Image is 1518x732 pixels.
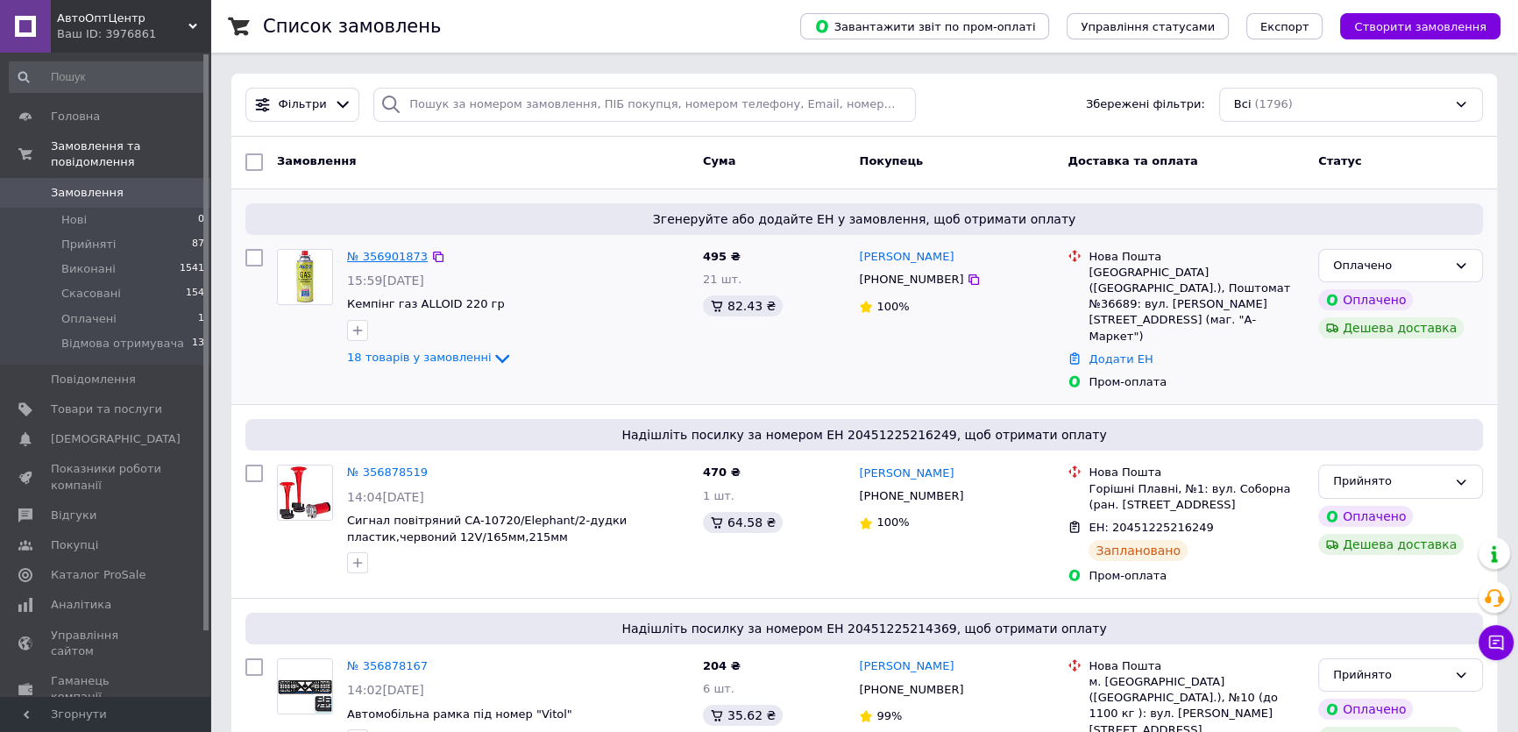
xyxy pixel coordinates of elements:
[855,268,967,291] div: [PHONE_NUMBER]
[278,250,332,304] img: Фото товару
[1318,534,1464,555] div: Дешева доставка
[1068,154,1197,167] span: Доставка та оплата
[347,659,428,672] a: № 356878167
[252,426,1476,444] span: Надішліть посилку за номером ЕН 20451225216249, щоб отримати оплату
[347,274,424,288] span: 15:59[DATE]
[61,311,117,327] span: Оплачені
[703,465,741,479] span: 470 ₴
[347,351,513,364] a: 18 товарів у замовленні
[57,11,188,26] span: АвтоОптЦентр
[1318,154,1362,167] span: Статус
[186,286,204,302] span: 154
[57,26,210,42] div: Ваш ID: 3976861
[51,185,124,201] span: Замовлення
[703,295,783,316] div: 82.43 ₴
[198,212,204,228] span: 0
[51,567,145,583] span: Каталог ProSale
[61,237,116,252] span: Прийняті
[51,139,210,170] span: Замовлення та повідомлення
[277,249,333,305] a: Фото товару
[1318,317,1464,338] div: Дешева доставка
[61,336,184,352] span: Відмова отримувача
[347,352,492,365] span: 18 товарів у замовленні
[1067,13,1229,39] button: Управління статусами
[277,658,333,714] a: Фото товару
[192,336,204,352] span: 13
[61,286,121,302] span: Скасовані
[51,508,96,523] span: Відгуки
[1089,352,1153,366] a: Додати ЕН
[859,465,954,482] a: [PERSON_NAME]
[51,461,162,493] span: Показники роботи компанії
[279,96,327,113] span: Фільтри
[703,489,734,502] span: 1 шт.
[1479,625,1514,660] button: Чат з покупцем
[1340,13,1500,39] button: Створити замовлення
[51,597,111,613] span: Аналітика
[859,249,954,266] a: [PERSON_NAME]
[1354,20,1486,33] span: Створити замовлення
[61,261,116,277] span: Виконані
[1089,465,1304,480] div: Нова Пошта
[1089,265,1304,345] div: [GEOGRAPHIC_DATA] ([GEOGRAPHIC_DATA].), Поштомат №36689: вул. [PERSON_NAME][STREET_ADDRESS] (маг....
[51,372,136,387] span: Повідомлення
[9,61,206,93] input: Пошук
[800,13,1049,39] button: Завантажити звіт по пром-оплаті
[1086,96,1205,113] span: Збережені фільтри:
[51,628,162,659] span: Управління сайтом
[1333,257,1447,275] div: Оплачено
[51,673,162,705] span: Гаманець компанії
[347,514,627,544] a: Сигнал повітряний CA-10720/Еlephant/2-дудки пластик,червоний 12V/165мм,215мм
[252,210,1476,228] span: Згенеруйте або додайте ЕН у замовлення, щоб отримати оплату
[1318,506,1413,527] div: Оплачено
[703,659,741,672] span: 204 ₴
[1318,289,1413,310] div: Оплачено
[703,273,741,286] span: 21 шт.
[1089,374,1304,390] div: Пром-оплата
[1318,699,1413,720] div: Оплачено
[855,485,967,508] div: [PHONE_NUMBER]
[347,297,505,310] a: Кемпінг газ ALLOID 220 гр
[180,261,204,277] span: 1541
[198,311,204,327] span: 1
[1089,249,1304,265] div: Нова Пошта
[347,490,424,504] span: 14:04[DATE]
[876,515,909,529] span: 100%
[277,154,356,167] span: Замовлення
[859,658,954,675] a: [PERSON_NAME]
[1089,568,1304,584] div: Пром-оплата
[1333,473,1447,491] div: Прийнято
[278,465,332,520] img: Фото товару
[703,250,741,263] span: 495 ₴
[1089,540,1188,561] div: Заплановано
[347,707,572,721] a: Автомобiльна рамка пiд номер "Vitol"
[347,250,428,263] a: № 356901873
[263,16,441,37] h1: Список замовлень
[51,402,162,417] span: Товари та послуги
[277,465,333,521] a: Фото товару
[1089,481,1304,513] div: Горішні Плавні, №1: вул. Соборна (ран. [STREET_ADDRESS]
[278,659,332,714] img: Фото товару
[51,537,98,553] span: Покупці
[859,154,923,167] span: Покупець
[855,679,967,701] div: [PHONE_NUMBER]
[1254,97,1292,110] span: (1796)
[1089,521,1213,534] span: ЕН: 20451225216249
[1260,20,1309,33] span: Експорт
[51,109,100,124] span: Головна
[1089,658,1304,674] div: Нова Пошта
[876,300,909,313] span: 100%
[703,682,734,695] span: 6 шт.
[1234,96,1252,113] span: Всі
[876,709,902,722] span: 99%
[703,154,735,167] span: Cума
[814,18,1035,34] span: Завантажити звіт по пром-оплаті
[373,88,916,122] input: Пошук за номером замовлення, ПІБ покупця, номером телефону, Email, номером накладної
[252,620,1476,637] span: Надішліть посилку за номером ЕН 20451225214369, щоб отримати оплату
[51,431,181,447] span: [DEMOGRAPHIC_DATA]
[1333,666,1447,685] div: Прийнято
[347,465,428,479] a: № 356878519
